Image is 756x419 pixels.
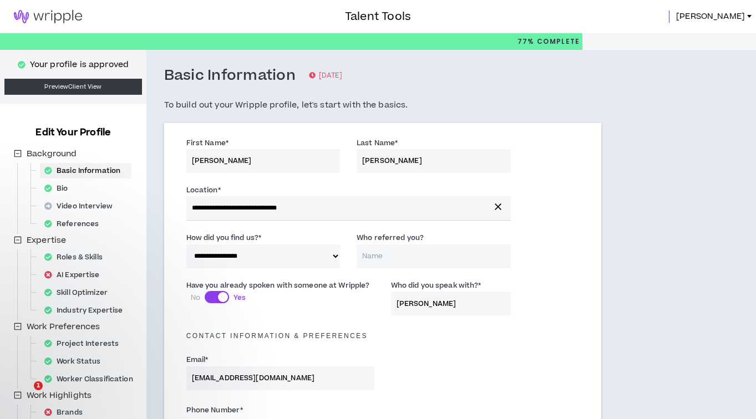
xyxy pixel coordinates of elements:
[517,33,580,50] p: 77%
[357,134,398,152] label: Last Name
[27,148,77,160] span: Background
[309,70,342,81] p: [DATE]
[191,293,200,303] span: No
[186,366,374,390] input: Enter Email
[40,216,110,232] div: References
[40,285,119,300] div: Skill Optimizer
[30,59,129,71] p: Your profile is approved
[40,181,79,196] div: Bio
[164,99,601,112] h5: To build out your Wripple profile, let's start with the basics.
[40,267,111,283] div: AI Expertise
[186,401,374,419] label: Phone Number
[676,11,745,23] span: [PERSON_NAME]
[205,291,229,303] button: NoYes
[164,67,296,85] h3: Basic Information
[178,332,587,340] h5: Contact Information & preferences
[391,277,481,294] label: Who did you speak with?
[357,229,424,247] label: Who referred you?
[391,292,511,315] input: Wripple employee's name
[31,126,115,139] h3: Edit Your Profile
[27,390,92,401] span: Work Highlights
[14,150,22,157] span: minus-square
[186,134,229,152] label: First Name
[40,163,131,178] div: Basic Information
[11,381,38,408] iframe: Intercom live chat
[24,234,68,247] span: Expertise
[8,311,230,389] iframe: Intercom notifications message
[27,234,66,246] span: Expertise
[4,79,142,95] a: PreviewClient View
[14,236,22,244] span: minus-square
[34,381,43,390] span: 1
[186,277,370,294] label: Have you already spoken with someone at Wripple?
[186,149,340,173] input: First Name
[40,198,124,214] div: Video Interview
[24,147,79,161] span: Background
[40,249,114,265] div: Roles & Skills
[40,303,134,318] div: Industry Expertise
[535,37,580,47] span: Complete
[234,293,246,303] span: Yes
[186,181,221,199] label: Location
[345,8,411,25] h3: Talent Tools
[24,389,94,402] span: Work Highlights
[357,244,510,268] input: Name
[186,229,262,247] label: How did you find us?
[357,149,510,173] input: Last Name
